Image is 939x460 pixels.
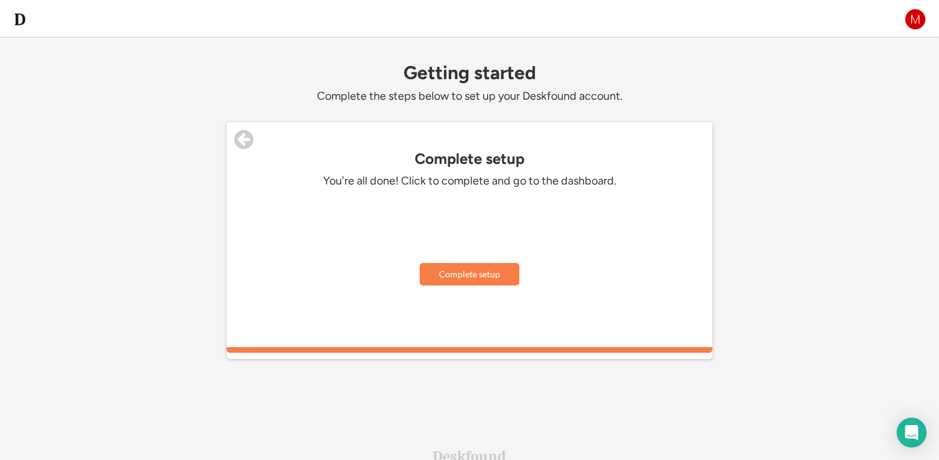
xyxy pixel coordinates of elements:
button: Complete setup [420,263,519,285]
div: Open Intercom Messenger [897,418,927,448]
div: 100% [229,347,710,353]
div: Complete setup [227,150,712,168]
div: You're all done! Click to complete and go to the dashboard. [283,174,656,188]
div: Complete the steps below to set up your Deskfound account. [227,89,712,103]
img: M.png [904,8,927,31]
div: Getting started [227,62,712,83]
img: d-whitebg.png [12,12,27,27]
